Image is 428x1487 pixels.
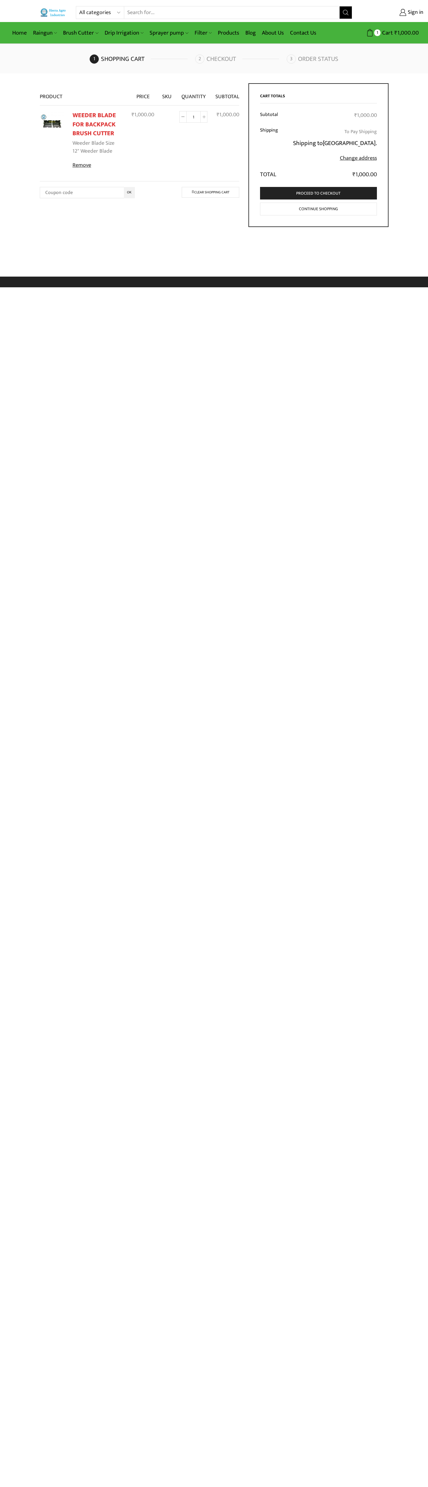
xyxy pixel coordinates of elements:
a: 1 Cart ₹1,000.00 [358,27,419,39]
th: Product [40,83,128,105]
bdi: 1,000.00 [354,111,377,120]
a: Change address [340,154,377,163]
th: Price [128,83,158,105]
th: SKU [158,83,176,105]
bdi: 1,000.00 [132,110,154,119]
span: Cart [381,29,393,37]
a: Contact Us [287,26,319,40]
input: OK [124,187,135,198]
span: ₹ [352,170,355,180]
a: Sprayer pump [147,26,191,40]
a: WEEDER BLADE FOR BACKPACK BRUSH CUTTER [73,110,116,139]
a: Remove [73,162,124,170]
a: Home [9,26,30,40]
a: Products [215,26,242,40]
span: ₹ [394,28,397,38]
a: Brush Cutter [60,26,101,40]
a: Raingun [30,26,60,40]
bdi: 1,000.00 [217,110,239,119]
h2: Cart totals [260,94,377,103]
th: Total [260,166,283,179]
a: Checkout [195,54,285,64]
p: Shipping to . [287,138,377,148]
p: 12" Weeder Blade [73,147,112,155]
a: Drip Irrigation [102,26,147,40]
a: Proceed to checkout [260,187,377,199]
span: ₹ [217,110,219,119]
th: Quantity [175,83,211,105]
span: ₹ [354,111,357,120]
bdi: 1,000.00 [394,28,419,38]
input: Search for... [124,6,339,19]
span: ₹ [132,110,134,119]
input: Product quantity [187,111,200,123]
input: Coupon code [40,187,135,198]
th: Subtotal [260,108,283,123]
th: Shipping [260,123,283,166]
a: Continue shopping [260,203,377,216]
span: Sign in [406,9,423,17]
bdi: 1,000.00 [352,170,377,180]
button: Search button [340,6,352,19]
a: Clear shopping cart [182,187,239,198]
dt: Weeder Blade Size [73,140,114,147]
label: To Pay Shipping [344,127,377,136]
th: Subtotal [211,83,239,105]
a: Filter [192,26,215,40]
a: Sign in [361,7,423,18]
img: Weeder Blade For Brush Cutter [40,112,64,136]
a: Blog [242,26,259,40]
a: About Us [259,26,287,40]
strong: [GEOGRAPHIC_DATA] [323,138,376,148]
span: 1 [374,29,381,36]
